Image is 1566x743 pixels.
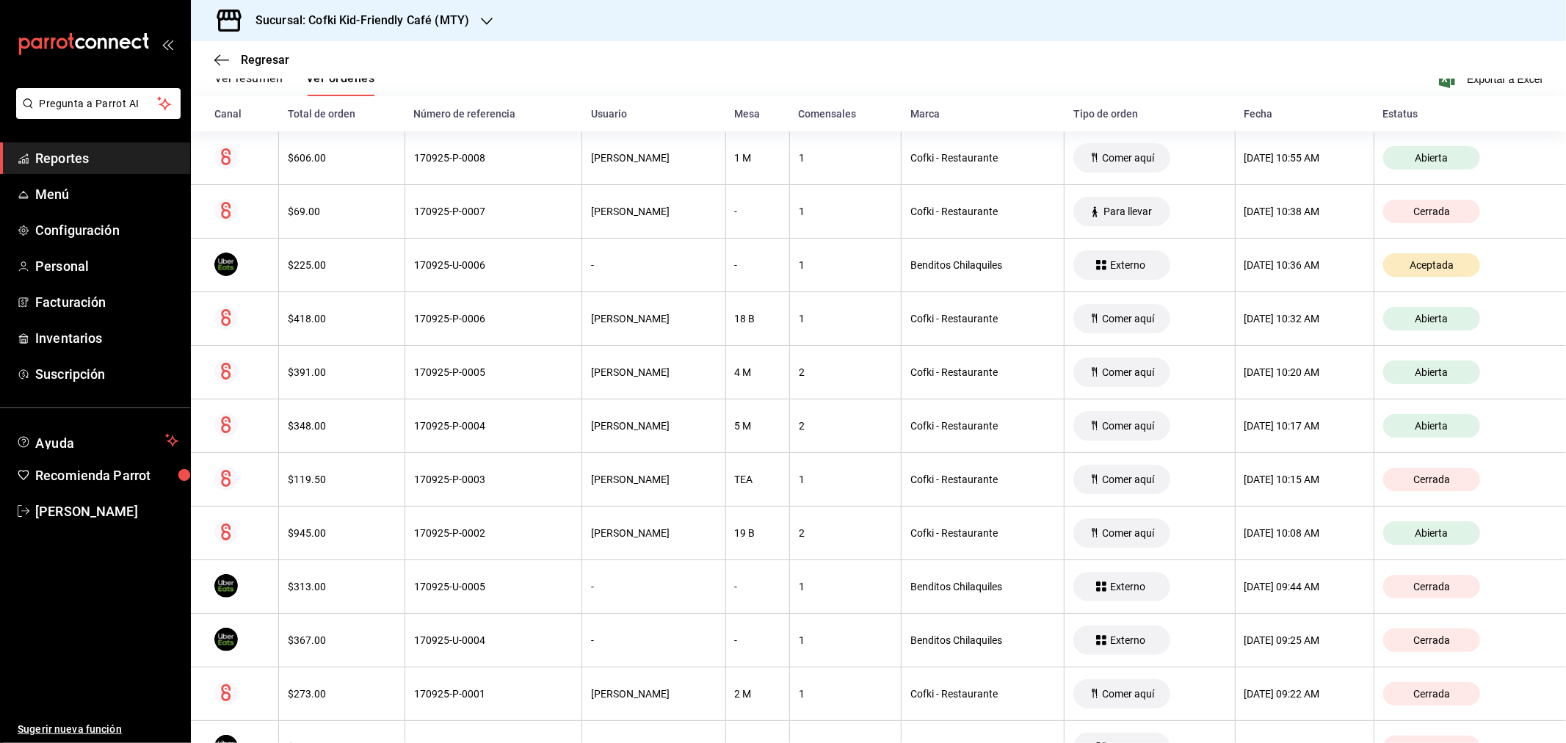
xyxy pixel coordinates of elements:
span: Cerrada [1407,206,1456,217]
div: 170925-P-0006 [414,313,573,325]
span: Abierta [1410,366,1454,378]
span: Pregunta a Parrot AI [40,96,158,112]
div: 170925-P-0002 [414,527,573,539]
div: $313.00 [288,581,396,592]
span: Comer aquí [1096,313,1160,325]
span: Abierta [1410,152,1454,164]
div: [PERSON_NAME] [591,313,716,325]
div: Benditos Chilaquiles [910,634,1055,646]
div: [PERSON_NAME] [591,366,716,378]
div: [DATE] 09:25 AM [1244,634,1365,646]
span: Externo [1104,634,1151,646]
div: 2 [799,366,892,378]
span: Para llevar [1098,206,1158,217]
span: [PERSON_NAME] [35,501,178,521]
div: Mesa [734,108,780,120]
span: Ayuda [35,432,159,449]
a: Pregunta a Parrot AI [10,106,181,122]
div: [DATE] 10:20 AM [1244,366,1365,378]
span: Facturación [35,292,178,312]
div: 170925-U-0006 [414,259,573,271]
div: 170925-P-0001 [414,688,573,700]
div: Tipo de orden [1073,108,1226,120]
div: - [591,581,716,592]
div: 1 [799,152,892,164]
span: Comer aquí [1096,152,1160,164]
div: Cofki - Restaurante [910,420,1055,432]
div: $225.00 [288,259,396,271]
span: Externo [1104,259,1151,271]
div: 19 B [735,527,780,539]
div: Canal [214,108,270,120]
span: Comer aquí [1096,366,1160,378]
h3: Sucursal: Cofki Kid-Friendly Café (MTY) [244,12,469,29]
div: $418.00 [288,313,396,325]
span: Comer aquí [1096,420,1160,432]
div: [PERSON_NAME] [591,527,716,539]
div: 170925-P-0005 [414,366,573,378]
div: Cofki - Restaurante [910,527,1055,539]
span: Reportes [35,148,178,168]
div: - [735,259,780,271]
span: Abierta [1410,420,1454,432]
div: 1 M [735,152,780,164]
div: [PERSON_NAME] [591,474,716,485]
div: Benditos Chilaquiles [910,581,1055,592]
span: Configuración [35,220,178,240]
div: [DATE] 09:22 AM [1244,688,1365,700]
div: $391.00 [288,366,396,378]
span: Comer aquí [1096,688,1160,700]
div: [DATE] 10:17 AM [1244,420,1365,432]
button: Ver resumen [214,71,283,96]
div: [DATE] 10:55 AM [1244,152,1365,164]
span: Sugerir nueva función [18,722,178,737]
div: 170925-U-0004 [414,634,573,646]
div: $606.00 [288,152,396,164]
div: - [735,581,780,592]
span: Cerrada [1407,474,1456,485]
div: Total de orden [288,108,396,120]
div: Benditos Chilaquiles [910,259,1055,271]
div: - [735,206,780,217]
span: Cerrada [1407,688,1456,700]
div: Cofki - Restaurante [910,206,1055,217]
span: Cerrada [1407,634,1456,646]
div: [PERSON_NAME] [591,206,716,217]
span: Aceptada [1404,259,1460,271]
div: 1 [799,259,892,271]
div: - [591,634,716,646]
button: open_drawer_menu [162,38,173,50]
div: Número de referencia [414,108,573,120]
span: Abierta [1410,313,1454,325]
div: 18 B [735,313,780,325]
div: [PERSON_NAME] [591,420,716,432]
div: $945.00 [288,527,396,539]
div: navigation tabs [214,71,374,96]
span: Regresar [241,53,289,67]
div: Fecha [1244,108,1365,120]
div: Usuario [591,108,717,120]
div: Marca [910,108,1056,120]
div: $367.00 [288,634,396,646]
div: $273.00 [288,688,396,700]
div: 2 [799,527,892,539]
div: 170925-P-0004 [414,420,573,432]
div: 170925-P-0008 [414,152,573,164]
span: Cerrada [1407,581,1456,592]
div: TEA [735,474,780,485]
div: Cofki - Restaurante [910,152,1055,164]
div: 2 M [735,688,780,700]
div: 4 M [735,366,780,378]
div: 1 [799,688,892,700]
div: Cofki - Restaurante [910,688,1055,700]
span: Abierta [1410,527,1454,539]
div: Comensales [798,108,892,120]
button: Pregunta a Parrot AI [16,88,181,119]
span: Inventarios [35,328,178,348]
div: Cofki - Restaurante [910,313,1055,325]
div: [DATE] 10:38 AM [1244,206,1365,217]
div: [DATE] 10:32 AM [1244,313,1365,325]
span: Externo [1104,581,1151,592]
button: Ver órdenes [306,71,374,96]
div: [DATE] 10:08 AM [1244,527,1365,539]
